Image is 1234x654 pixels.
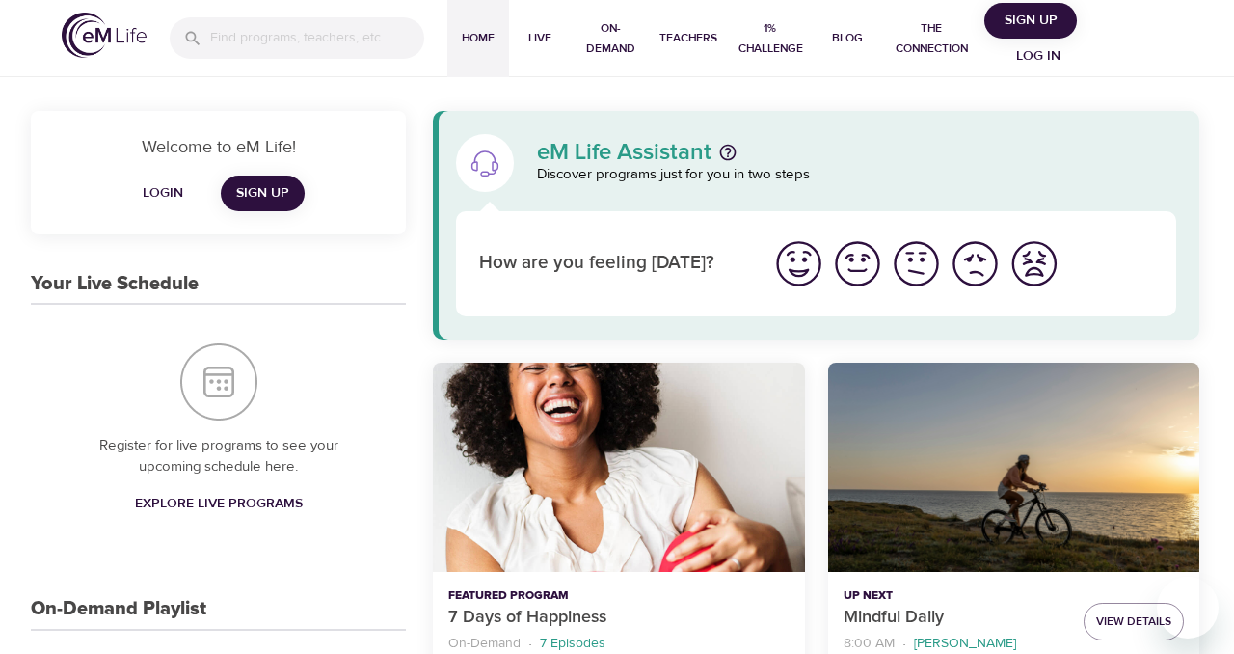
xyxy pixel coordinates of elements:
[127,486,310,522] a: Explore Live Programs
[1000,44,1077,68] span: Log in
[887,234,946,293] button: I'm feeling ok
[433,363,804,572] button: 7 Days of Happiness
[469,148,500,178] img: eM Life Assistant
[844,605,1068,631] p: Mindful Daily
[140,181,186,205] span: Login
[772,237,825,290] img: great
[1084,603,1184,640] button: View Details
[914,634,1016,654] p: [PERSON_NAME]
[659,28,717,48] span: Teachers
[221,176,305,211] a: Sign Up
[236,181,289,205] span: Sign Up
[540,634,605,654] p: 7 Episodes
[135,492,303,516] span: Explore Live Programs
[886,18,977,59] span: The Connection
[1007,237,1060,290] img: worst
[828,234,887,293] button: I'm feeling good
[537,164,1176,186] p: Discover programs just for you in two steps
[54,134,383,160] p: Welcome to eM Life!
[831,237,884,290] img: good
[733,18,809,59] span: 1% Challenge
[448,634,521,654] p: On-Demand
[448,587,789,605] p: Featured Program
[62,13,147,58] img: logo
[517,28,563,48] span: Live
[844,587,1068,605] p: Up Next
[1096,612,1171,632] span: View Details
[537,141,711,164] p: eM Life Assistant
[578,18,644,59] span: On-Demand
[992,39,1085,74] button: Log in
[180,343,257,421] img: Your Live Schedule
[479,250,746,278] p: How are you feeling [DATE]?
[890,237,943,290] img: ok
[210,17,424,59] input: Find programs, teachers, etc...
[1157,577,1219,639] iframe: Button to launch messaging window
[949,237,1002,290] img: bad
[69,435,367,478] p: Register for live programs to see your upcoming schedule here.
[1005,234,1063,293] button: I'm feeling worst
[31,598,206,620] h3: On-Demand Playlist
[455,28,501,48] span: Home
[448,605,789,631] p: 7 Days of Happiness
[132,176,194,211] button: Login
[828,363,1199,572] button: Mindful Daily
[824,28,871,48] span: Blog
[946,234,1005,293] button: I'm feeling bad
[844,634,895,654] p: 8:00 AM
[769,234,828,293] button: I'm feeling great
[31,273,199,295] h3: Your Live Schedule
[984,3,1077,39] button: Sign Up
[992,9,1069,33] span: Sign Up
